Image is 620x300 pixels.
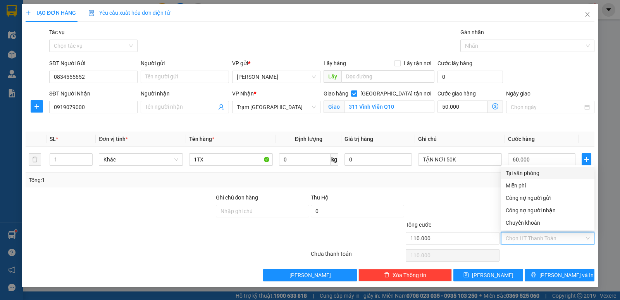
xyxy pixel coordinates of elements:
input: Cước giao hàng [437,101,488,113]
span: Yêu cầu xuất hóa đơn điện tử [88,10,170,16]
span: VP Nhận [232,90,254,97]
span: Thu Hộ [311,194,329,201]
div: SĐT Người Nhận [49,89,138,98]
span: Giao hàng [324,90,348,97]
span: user-add [218,104,224,110]
div: Công nợ người nhận [506,206,590,215]
button: plus [31,100,43,113]
span: Khác [103,154,178,165]
span: close [584,11,591,17]
li: VP Trạm [GEOGRAPHIC_DATA] [53,33,103,59]
div: VP gửi [232,59,320,68]
span: Lấy tận nơi [401,59,434,68]
span: Tên hàng [189,136,214,142]
input: Ghi chú đơn hàng [216,205,309,217]
input: VD: Bàn, Ghế [189,153,273,166]
button: Close [577,4,598,26]
span: Tổng cước [406,222,431,228]
li: Trung Nga [4,4,112,19]
button: delete [29,153,41,166]
input: Ngày giao [511,103,583,111]
span: environment [4,43,9,49]
span: Định lượng [295,136,322,142]
input: Cước lấy hàng [437,71,503,83]
span: kg [331,153,338,166]
label: Gán nhãn [460,29,484,35]
span: plus [26,10,31,16]
input: Giao tận nơi [344,101,435,113]
span: plus [31,103,43,109]
div: Miễn phí [506,181,590,190]
span: Lấy [324,70,341,83]
input: 0 [344,153,412,166]
img: icon [88,10,95,16]
span: Đơn vị tính [99,136,128,142]
span: [PERSON_NAME] [289,271,331,279]
span: Giá trị hàng [344,136,373,142]
button: deleteXóa Thông tin [358,269,452,281]
div: Người nhận [141,89,229,98]
span: Xóa Thông tin [393,271,426,279]
span: delete [384,272,389,278]
button: save[PERSON_NAME] [453,269,523,281]
div: Công nợ người gửi [506,194,590,202]
div: Cước gửi hàng sẽ được ghi vào công nợ của người gửi [501,192,594,204]
div: Chưa thanh toán [310,250,405,263]
th: Ghi chú [415,132,505,147]
input: Dọc đường [341,70,435,83]
span: dollar-circle [492,103,498,109]
label: Tác vụ [49,29,65,35]
span: Phan Thiết [237,71,316,83]
b: T1 [PERSON_NAME], P Phú Thuỷ [4,43,51,66]
span: TẠO ĐƠN HÀNG [26,10,76,16]
div: Người gửi [141,59,229,68]
label: Ngày giao [506,90,530,97]
label: Cước lấy hàng [437,60,472,66]
span: SL [50,136,56,142]
span: save [463,272,469,278]
div: SĐT Người Gửi [49,59,138,68]
li: VP [PERSON_NAME] [4,33,53,42]
input: Ghi Chú [418,153,502,166]
span: Cước hàng [508,136,535,142]
div: Cước gửi hàng sẽ được ghi vào công nợ của người nhận [501,204,594,217]
span: Lấy hàng [324,60,346,66]
div: Chuyển khoản [506,218,590,227]
span: [GEOGRAPHIC_DATA] tận nơi [357,89,434,98]
div: Tổng: 1 [29,176,240,184]
span: printer [531,272,536,278]
label: Ghi chú đơn hàng [216,194,258,201]
span: [PERSON_NAME] và In [539,271,594,279]
label: Cước giao hàng [437,90,476,97]
button: [PERSON_NAME] [263,269,356,281]
button: plus [582,153,591,166]
span: Trạm Sài Gòn [237,101,316,113]
span: plus [582,156,591,163]
div: Tại văn phòng [506,169,590,177]
span: [PERSON_NAME] [472,271,513,279]
img: logo.jpg [4,4,31,31]
button: printer[PERSON_NAME] và In [525,269,594,281]
span: Giao [324,101,344,113]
